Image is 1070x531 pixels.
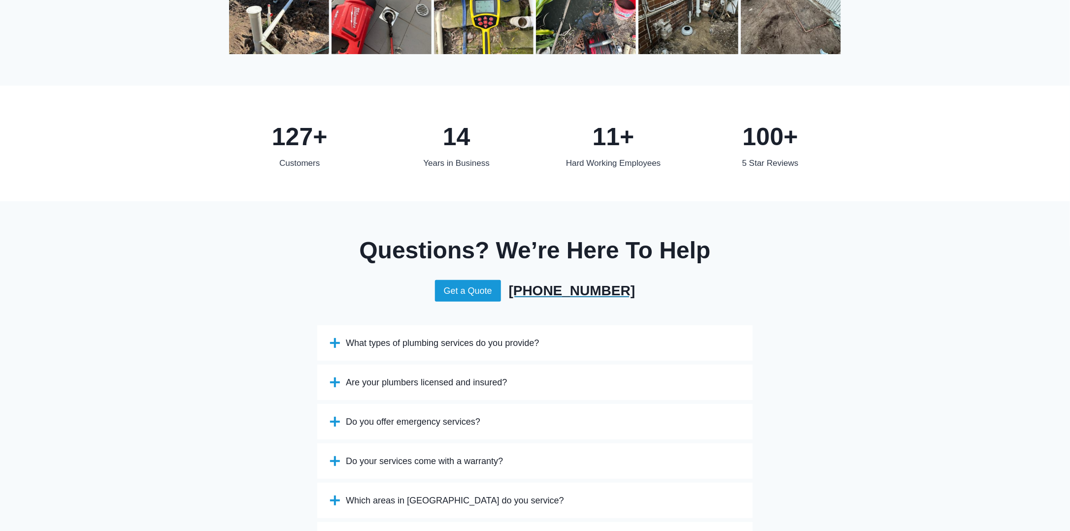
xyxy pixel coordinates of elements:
div: 100+ [700,117,841,156]
div: 127+ [229,117,370,156]
button: Are your plumbers licensed and insured? [317,365,753,400]
h2: Questions? We’re Here To Help [229,233,841,268]
a: Get a Quote [435,280,501,301]
a: [PHONE_NUMBER] [509,281,635,301]
div: 5 Star Reviews [700,156,841,170]
button: Do your services come with a warranty? [317,443,753,479]
div: Years in Business [386,156,528,170]
span: Are your plumbers licensed and insured? [346,376,507,388]
span: Do your services come with a warranty? [346,455,503,467]
div: Customers [229,156,370,170]
button: What types of plumbing services do you provide? [317,325,753,361]
div: 11+ [543,117,684,156]
div: Hard Working Employees [543,156,684,170]
span: What types of plumbing services do you provide? [346,337,539,349]
button: Do you offer emergency services? [317,404,753,439]
button: Which areas in [GEOGRAPHIC_DATA] do you service? [317,483,753,518]
span: Which areas in [GEOGRAPHIC_DATA] do you service? [346,495,564,506]
span: Get a Quote [444,284,492,298]
div: 14 [386,117,528,156]
span: Do you offer emergency services? [346,416,480,428]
